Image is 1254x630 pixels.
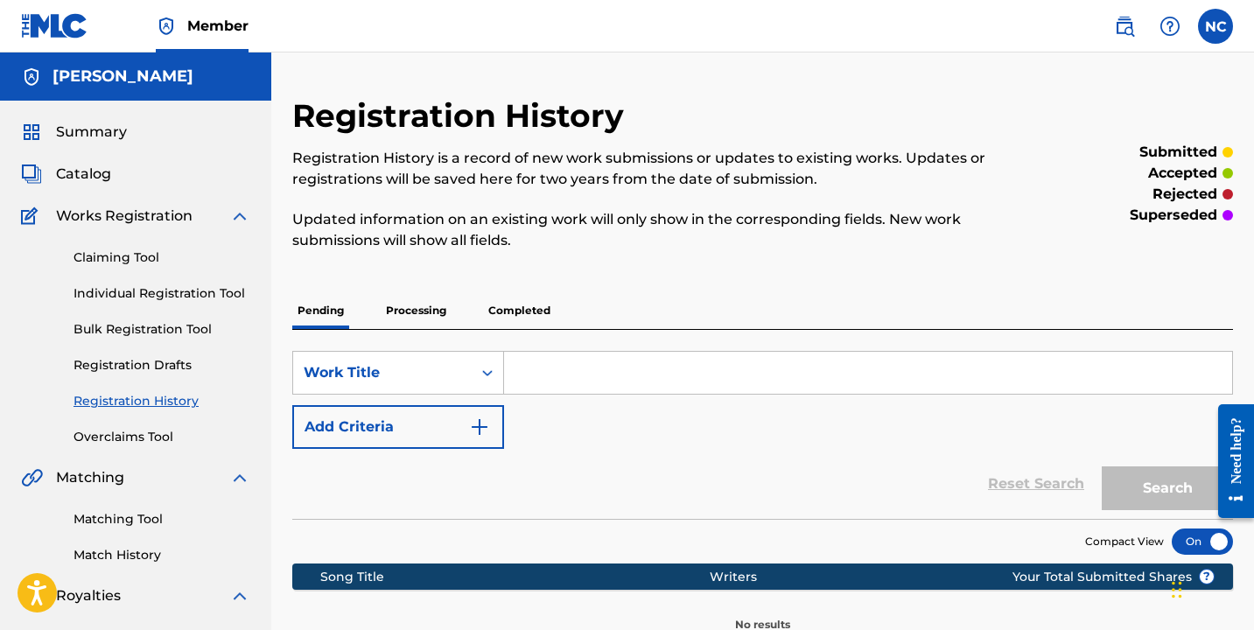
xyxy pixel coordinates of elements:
[74,510,250,528] a: Matching Tool
[304,362,461,383] div: Work Title
[56,164,111,185] span: Catalog
[21,13,88,38] img: MLC Logo
[21,206,44,227] img: Works Registration
[710,568,1068,586] div: Writers
[21,164,111,185] a: CatalogCatalog
[292,351,1233,519] form: Search Form
[381,292,452,329] p: Processing
[21,467,43,488] img: Matching
[1172,563,1182,616] div: Drag
[1012,568,1215,586] span: Your Total Submitted Shares
[21,122,127,143] a: SummarySummary
[1205,391,1254,532] iframe: Resource Center
[1139,142,1217,163] p: submitted
[1152,9,1187,44] div: Help
[292,405,504,449] button: Add Criteria
[1148,163,1217,184] p: accepted
[292,292,349,329] p: Pending
[1114,16,1135,37] img: search
[74,284,250,303] a: Individual Registration Tool
[469,416,490,437] img: 9d2ae6d4665cec9f34b9.svg
[1085,534,1164,549] span: Compact View
[156,16,177,37] img: Top Rightsholder
[74,320,250,339] a: Bulk Registration Tool
[21,164,42,185] img: Catalog
[229,206,250,227] img: expand
[292,148,1017,190] p: Registration History is a record of new work submissions or updates to existing works. Updates or...
[74,248,250,267] a: Claiming Tool
[229,585,250,606] img: expand
[292,209,1017,251] p: Updated information on an existing work will only show in the corresponding fields. New work subm...
[1166,546,1254,630] iframe: Chat Widget
[1159,16,1180,37] img: help
[1152,184,1217,205] p: rejected
[1107,9,1142,44] a: Public Search
[21,122,42,143] img: Summary
[56,467,124,488] span: Matching
[74,392,250,410] a: Registration History
[229,467,250,488] img: expand
[21,66,42,87] img: Accounts
[56,585,121,606] span: Royalties
[56,122,127,143] span: Summary
[74,546,250,564] a: Match History
[292,96,633,136] h2: Registration History
[74,356,250,374] a: Registration Drafts
[74,428,250,446] a: Overclaims Tool
[320,568,710,586] div: Song Title
[1130,205,1217,226] p: superseded
[1198,9,1233,44] div: User Menu
[187,16,249,36] span: Member
[56,206,193,227] span: Works Registration
[53,66,193,87] h5: Nolan Chapman
[483,292,556,329] p: Completed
